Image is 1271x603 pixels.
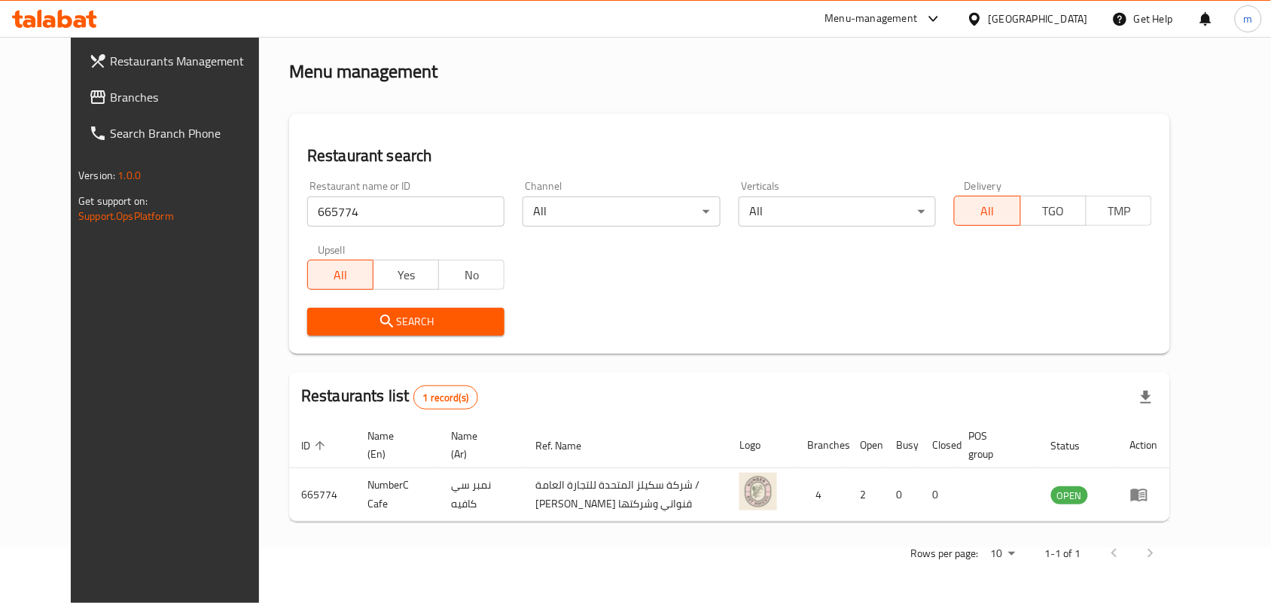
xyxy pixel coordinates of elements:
[307,308,504,336] button: Search
[1244,11,1253,27] span: m
[884,422,920,468] th: Busy
[439,468,523,522] td: نمبر سي كافيه
[911,544,979,563] p: Rows per page:
[1051,487,1088,504] span: OPEN
[77,43,283,79] a: Restaurants Management
[1020,196,1087,226] button: TGO
[451,427,505,463] span: Name (Ar)
[355,468,439,522] td: NumberC Cafe
[1027,200,1081,222] span: TGO
[307,145,1152,167] h2: Restaurant search
[110,52,271,70] span: Restaurants Management
[884,468,920,522] td: 0
[301,437,330,455] span: ID
[825,10,918,28] div: Menu-management
[78,206,174,226] a: Support.OpsPlatform
[739,196,936,227] div: All
[954,196,1020,226] button: All
[314,264,367,286] span: All
[78,191,148,211] span: Get support on:
[117,166,141,185] span: 1.0.0
[795,422,848,468] th: Branches
[110,124,271,142] span: Search Branch Phone
[414,391,478,405] span: 1 record(s)
[318,245,346,255] label: Upsell
[289,468,355,522] td: 665774
[1086,196,1152,226] button: TMP
[920,422,956,468] th: Closed
[110,88,271,106] span: Branches
[523,196,720,227] div: All
[1128,379,1164,416] div: Export file
[1045,544,1081,563] p: 1-1 of 1
[1093,200,1146,222] span: TMP
[373,260,439,290] button: Yes
[968,427,1021,463] span: POS group
[77,115,283,151] a: Search Branch Phone
[445,264,498,286] span: No
[727,422,795,468] th: Logo
[985,543,1021,565] div: Rows per page:
[307,260,373,290] button: All
[78,166,115,185] span: Version:
[1051,437,1100,455] span: Status
[920,468,956,522] td: 0
[438,260,504,290] button: No
[961,200,1014,222] span: All
[1118,422,1170,468] th: Action
[319,312,492,331] span: Search
[795,468,848,522] td: 4
[289,422,1170,522] table: enhanced table
[77,79,283,115] a: Branches
[367,427,421,463] span: Name (En)
[848,422,884,468] th: Open
[739,473,777,510] img: NumberC Cafe
[965,181,1002,191] label: Delivery
[524,468,728,522] td: شركة سكيلز المتحدة للتجارة العامة / [PERSON_NAME] قنواتي وشركتها
[536,437,602,455] span: Ref. Name
[413,385,479,410] div: Total records count
[989,11,1088,27] div: [GEOGRAPHIC_DATA]
[848,468,884,522] td: 2
[1051,486,1088,504] div: OPEN
[1130,486,1158,504] div: Menu
[289,59,437,84] h2: Menu management
[307,196,504,227] input: Search for restaurant name or ID..
[379,264,433,286] span: Yes
[301,385,478,410] h2: Restaurants list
